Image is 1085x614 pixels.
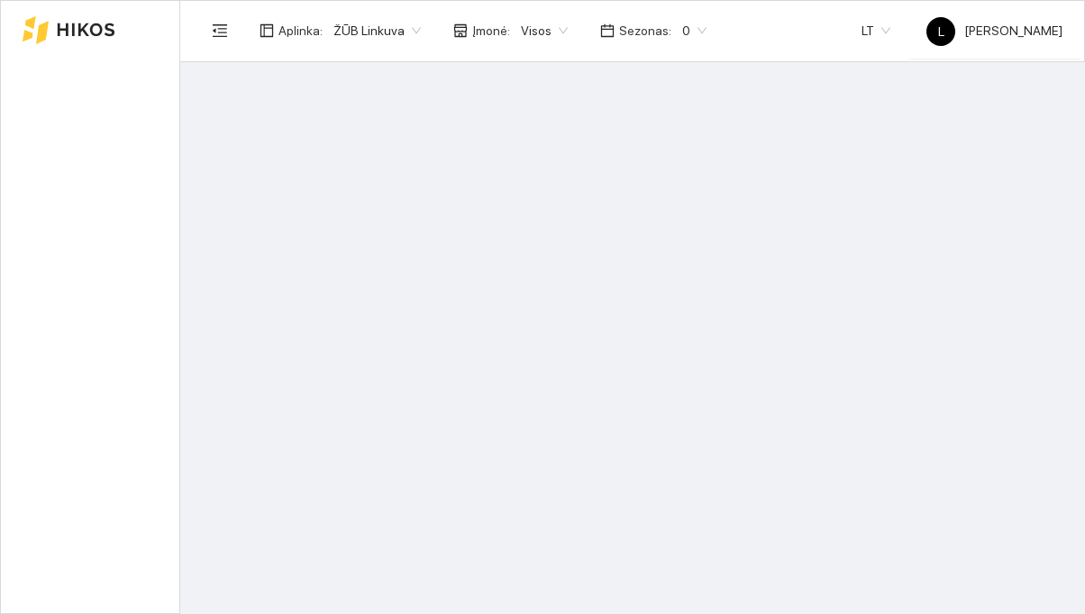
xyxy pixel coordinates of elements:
span: layout [260,23,274,38]
button: menu-fold [202,13,238,49]
span: Sezonas : [619,21,671,41]
span: shop [453,23,468,38]
span: 0 [682,17,707,44]
span: Visos [521,17,568,44]
span: L [938,17,944,46]
span: Aplinka : [278,21,323,41]
span: LT [862,17,890,44]
span: calendar [600,23,615,38]
span: [PERSON_NAME] [926,23,1062,38]
span: Įmonė : [472,21,510,41]
span: ŽŪB Linkuva [333,17,421,44]
span: menu-fold [212,23,228,39]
